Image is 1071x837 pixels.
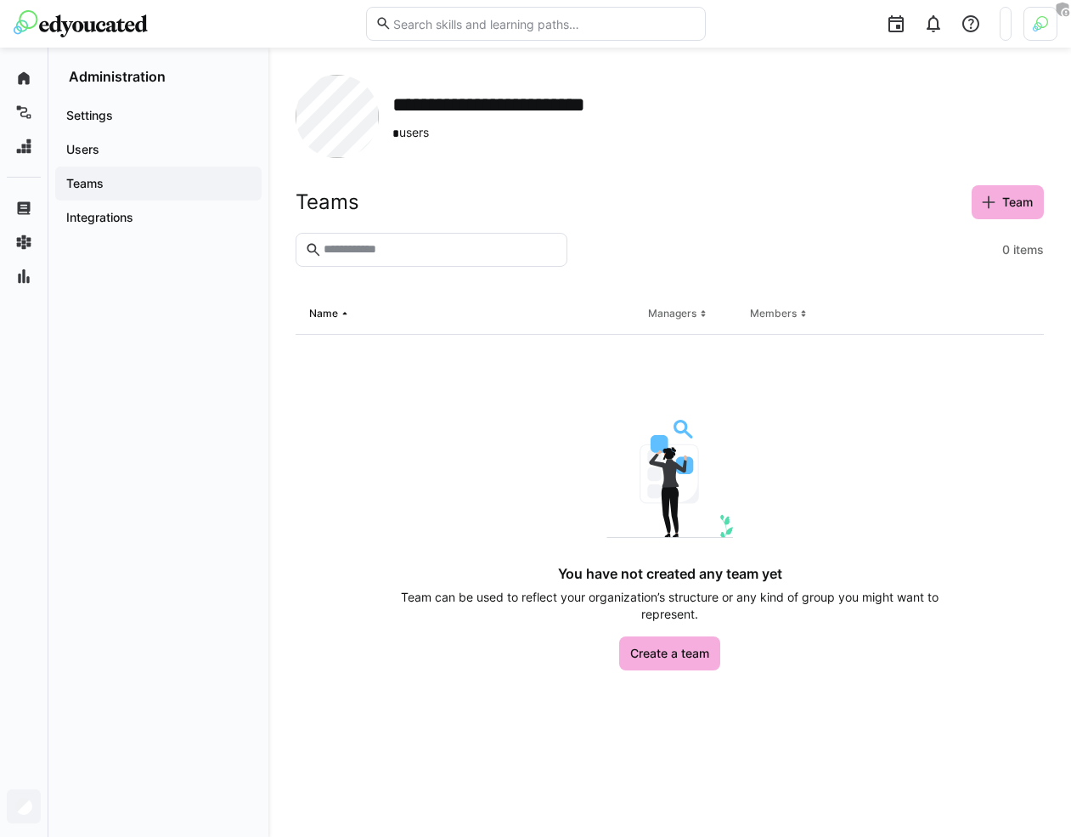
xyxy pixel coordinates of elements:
div: Managers [648,307,696,320]
span: items [1013,241,1044,258]
h2: Teams [296,189,359,215]
span: 0 [1002,241,1010,258]
div: Members [750,307,797,320]
span: Create a team [628,645,712,662]
button: Team [972,185,1044,219]
div: Name [309,307,338,320]
span: users [392,124,585,142]
h4: You have not created any team yet [558,565,782,582]
button: Create a team [619,636,720,670]
span: Team [1000,194,1035,211]
p: Team can be used to reflect your organization’s structure or any kind of group you might want to ... [380,589,959,623]
input: Search skills and learning paths… [392,16,696,31]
